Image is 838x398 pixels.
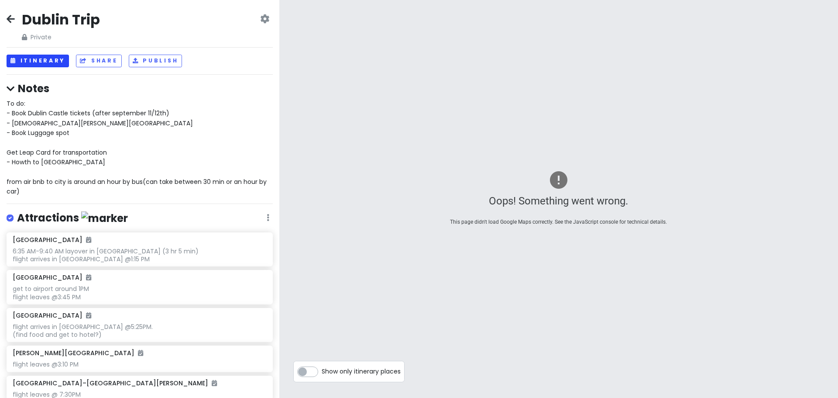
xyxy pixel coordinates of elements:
[7,99,268,196] span: To do: - Book Dublin Castle tickets (after september 11/12th) - [DEMOGRAPHIC_DATA][PERSON_NAME][G...
[13,236,91,244] h6: [GEOGRAPHIC_DATA]
[337,193,780,209] div: Oops! Something went wrong.
[22,10,100,29] h2: Dublin Trip
[7,55,69,67] button: Itinerary
[13,379,217,387] h6: [GEOGRAPHIC_DATA]–[GEOGRAPHIC_DATA][PERSON_NAME]
[129,55,182,67] button: Publish
[86,237,91,243] i: Added to itinerary
[212,380,217,386] i: Added to itinerary
[81,211,128,225] img: marker
[322,367,401,376] span: Show only itinerary places
[13,247,266,263] div: 6:35 AM-9:40 AM layover in [GEOGRAPHIC_DATA] (3 hr 5 min) flight arrives in [GEOGRAPHIC_DATA] @1:...
[13,285,266,301] div: get to airport around 1PM flight leaves @3:45 PM
[7,82,273,95] h4: Notes
[13,360,266,368] div: flight leaves @3:10 PM
[86,274,91,280] i: Added to itinerary
[13,323,266,339] div: flight arrives in [GEOGRAPHIC_DATA] @5:25PM. (find food and get to hotel?)
[76,55,121,67] button: Share
[13,311,91,319] h6: [GEOGRAPHIC_DATA]
[138,350,143,356] i: Added to itinerary
[86,312,91,318] i: Added to itinerary
[337,218,780,226] div: This page didn't load Google Maps correctly. See the JavaScript console for technical details.
[13,349,143,357] h6: [PERSON_NAME][GEOGRAPHIC_DATA]
[17,211,128,225] h4: Attractions
[13,273,91,281] h6: [GEOGRAPHIC_DATA]
[22,32,100,42] span: Private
